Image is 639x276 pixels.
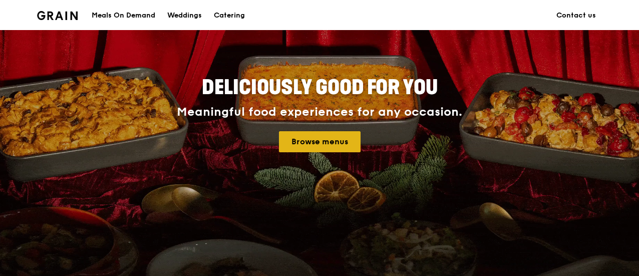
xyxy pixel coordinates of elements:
[167,1,202,31] div: Weddings
[161,1,208,31] a: Weddings
[279,131,361,152] a: Browse menus
[139,105,500,119] div: Meaningful food experiences for any occasion.
[92,1,155,31] div: Meals On Demand
[208,1,251,31] a: Catering
[214,1,245,31] div: Catering
[550,1,602,31] a: Contact us
[37,11,78,20] img: Grain
[202,76,438,100] span: Deliciously good for you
